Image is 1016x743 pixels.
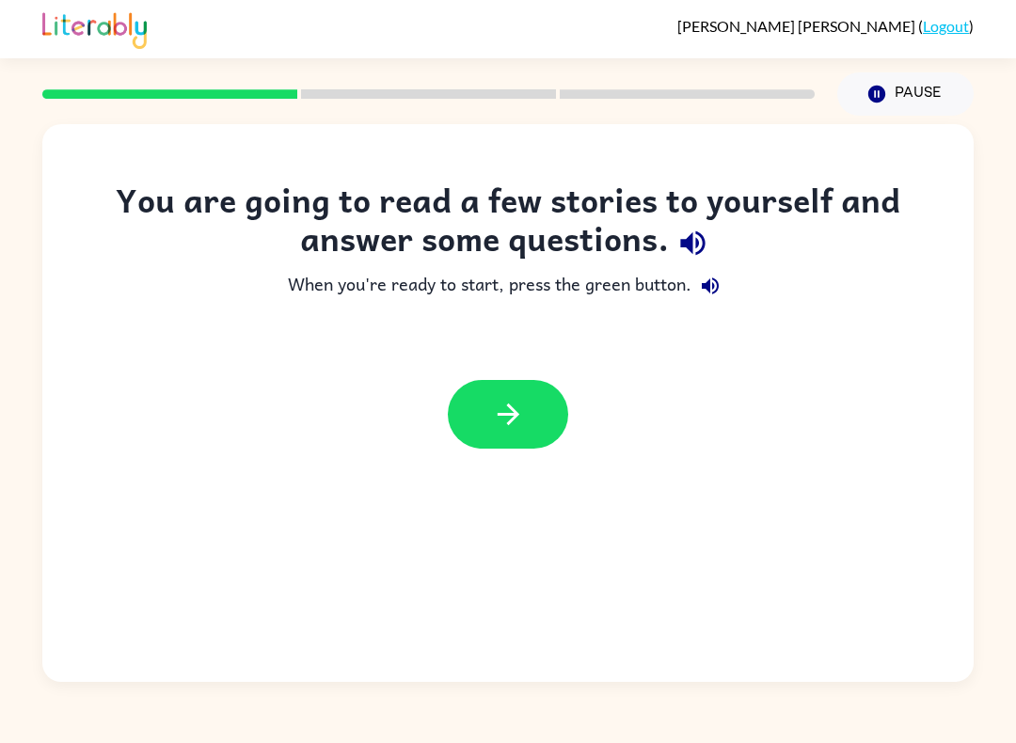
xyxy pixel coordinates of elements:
[80,267,936,305] div: When you're ready to start, press the green button.
[677,17,918,35] span: [PERSON_NAME] [PERSON_NAME]
[923,17,969,35] a: Logout
[42,8,147,49] img: Literably
[837,72,974,116] button: Pause
[80,181,936,267] div: You are going to read a few stories to yourself and answer some questions.
[677,17,974,35] div: ( )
